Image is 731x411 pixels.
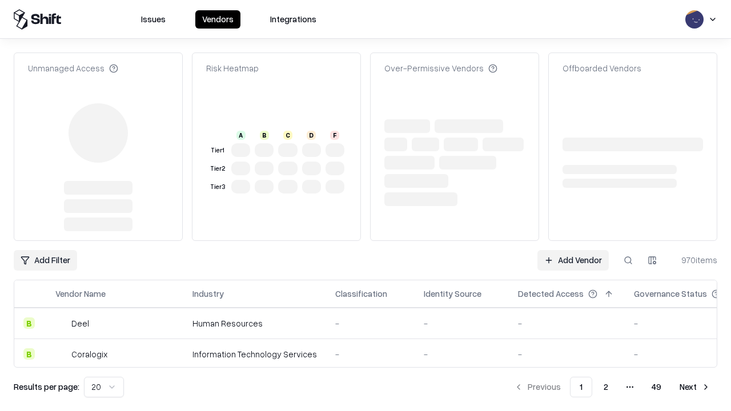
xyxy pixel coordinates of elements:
button: 2 [595,377,617,397]
a: Add Vendor [537,250,609,271]
div: Risk Heatmap [206,62,259,74]
div: 970 items [672,254,717,266]
div: Human Resources [192,317,317,329]
div: B [260,131,269,140]
div: - [335,348,405,360]
div: C [283,131,292,140]
div: Tier 1 [208,146,227,155]
img: Deel [55,317,67,329]
div: Over-Permissive Vendors [384,62,497,74]
button: Vendors [195,10,240,29]
div: Unmanaged Access [28,62,118,74]
div: Identity Source [424,288,481,300]
p: Results per page: [14,381,79,393]
div: Tier 3 [208,182,227,192]
div: B [23,348,35,360]
div: - [424,317,500,329]
div: D [307,131,316,140]
button: Add Filter [14,250,77,271]
div: Classification [335,288,387,300]
div: Coralogix [71,348,107,360]
div: F [330,131,339,140]
button: Issues [134,10,172,29]
div: B [23,317,35,329]
div: Tier 2 [208,164,227,174]
button: Next [673,377,717,397]
div: Deel [71,317,89,329]
div: Information Technology Services [192,348,317,360]
img: Coralogix [55,348,67,360]
div: - [335,317,405,329]
button: 1 [570,377,592,397]
div: - [518,317,616,329]
div: - [424,348,500,360]
nav: pagination [507,377,717,397]
div: - [518,348,616,360]
div: Vendor Name [55,288,106,300]
div: Governance Status [634,288,707,300]
button: 49 [642,377,670,397]
div: Industry [192,288,224,300]
div: Offboarded Vendors [563,62,641,74]
div: A [236,131,246,140]
button: Integrations [263,10,323,29]
div: Detected Access [518,288,584,300]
